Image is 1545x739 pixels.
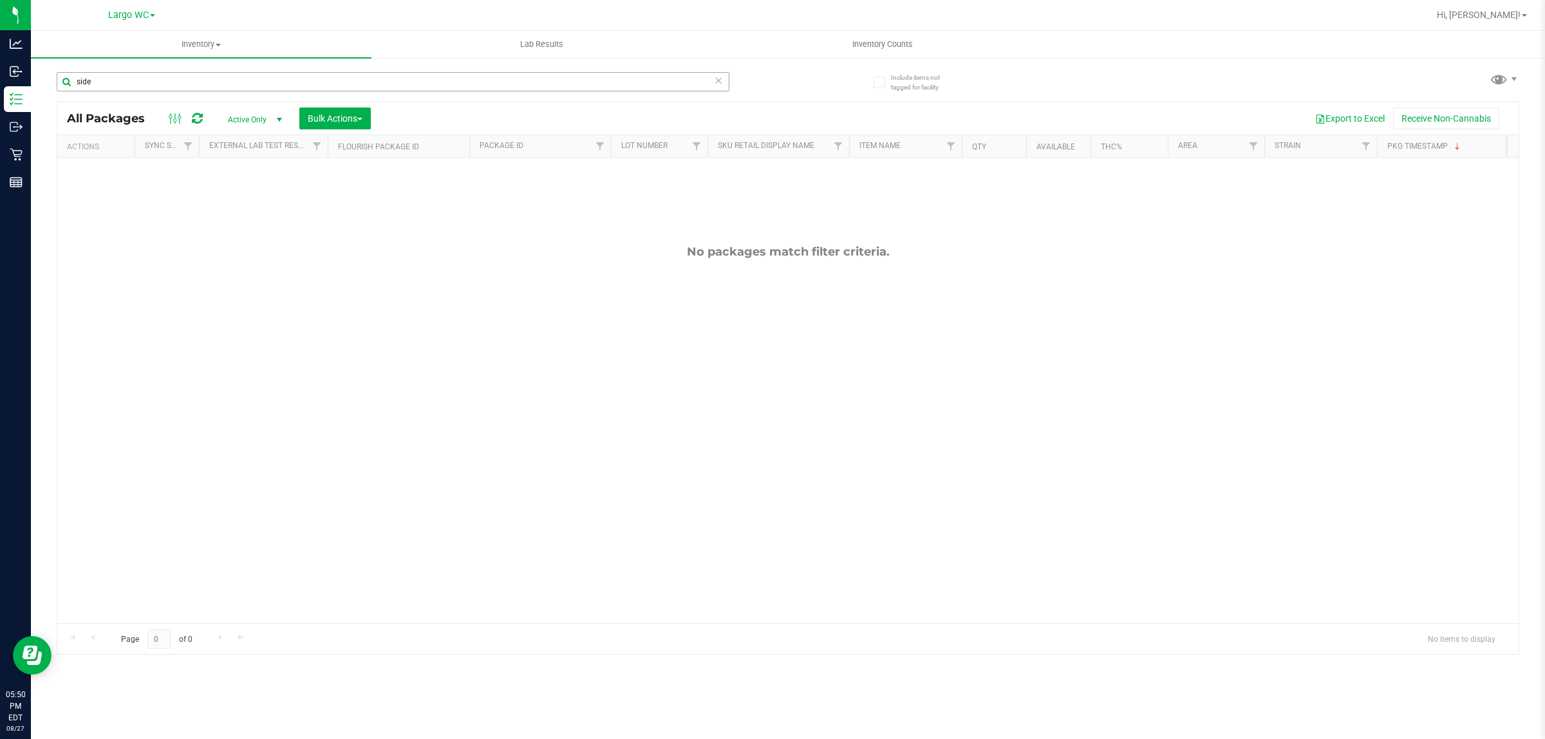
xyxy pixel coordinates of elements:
inline-svg: Inbound [10,65,23,78]
iframe: Resource center [13,636,51,675]
a: Inventory Counts [712,31,1053,58]
span: Largo WC [108,10,149,21]
a: Item Name [859,141,901,150]
a: Sync Status [145,141,194,150]
a: Package ID [480,141,523,150]
a: Filter [686,135,707,157]
span: Hi, [PERSON_NAME]! [1437,10,1521,20]
a: Filter [1356,135,1377,157]
a: Inventory [31,31,371,58]
button: Bulk Actions [299,108,371,129]
span: Lab Results [503,39,581,50]
a: THC% [1101,142,1122,151]
p: 05:50 PM EDT [6,689,25,724]
span: No items to display [1418,629,1506,648]
span: Inventory [31,39,371,50]
span: All Packages [67,111,158,126]
div: Actions [67,142,129,151]
p: 08/27 [6,724,25,733]
a: Qty [972,142,986,151]
a: Filter [306,135,328,157]
a: External Lab Test Result [209,141,310,150]
inline-svg: Retail [10,148,23,161]
a: Flourish Package ID [338,142,419,151]
span: Page of 0 [110,629,203,649]
a: Available [1036,142,1075,151]
a: Filter [590,135,611,157]
inline-svg: Inventory [10,93,23,106]
span: Clear [714,72,723,89]
a: Filter [1243,135,1264,157]
inline-svg: Analytics [10,37,23,50]
span: Bulk Actions [308,113,362,124]
a: Filter [828,135,849,157]
span: Include items not tagged for facility [891,73,955,92]
inline-svg: Reports [10,176,23,189]
div: No packages match filter criteria. [57,245,1519,259]
a: Sku Retail Display Name [718,141,814,150]
a: Pkg Timestamp [1387,142,1463,151]
a: Lab Results [371,31,712,58]
button: Export to Excel [1307,108,1393,129]
inline-svg: Outbound [10,120,23,133]
a: Lot Number [621,141,668,150]
button: Receive Non-Cannabis [1393,108,1499,129]
a: Strain [1275,141,1301,150]
a: Filter [941,135,962,157]
a: Area [1178,141,1197,150]
span: Inventory Counts [835,39,930,50]
a: Filter [178,135,199,157]
input: Search Package ID, Item Name, SKU, Lot or Part Number... [57,72,729,91]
